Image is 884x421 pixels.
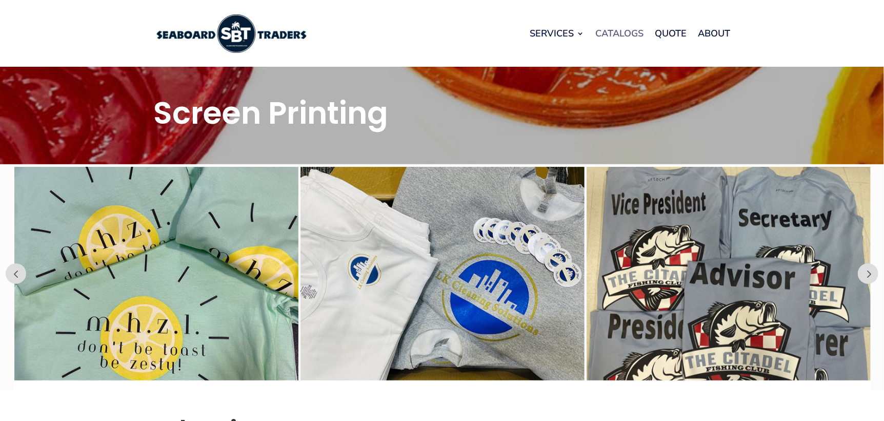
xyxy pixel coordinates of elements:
[6,263,26,284] button: Prev
[587,167,871,380] img: Screen printing customer example 8
[655,14,687,53] a: Quote
[530,14,585,53] a: Services
[300,167,585,380] img: Screen printing customer example 7
[596,14,644,53] a: Catalogs
[154,98,731,133] h1: Screen Printing
[858,263,878,284] button: Prev
[698,14,731,53] a: About
[14,167,298,380] img: Screen printing customer example 6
